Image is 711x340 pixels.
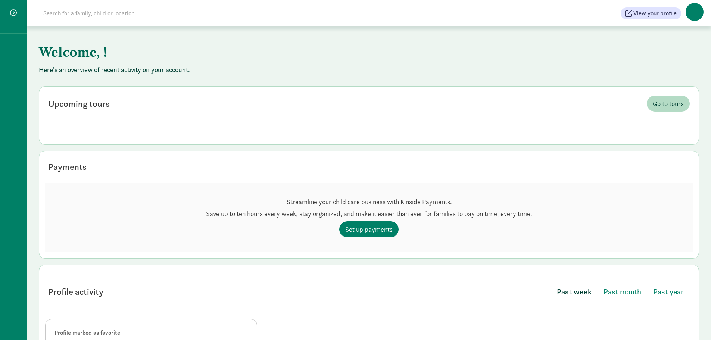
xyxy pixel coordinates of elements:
[54,328,248,337] div: Profile marked as favorite
[39,38,408,65] h1: Welcome, !
[39,6,248,21] input: Search for a family, child or location
[604,286,641,298] span: Past month
[39,65,699,74] p: Here's an overview of recent activity on your account.
[551,283,598,301] button: Past week
[598,283,647,301] button: Past month
[557,286,592,298] span: Past week
[653,286,684,298] span: Past year
[345,224,393,234] span: Set up payments
[653,99,684,109] span: Go to tours
[647,283,690,301] button: Past year
[633,9,677,18] span: View your profile
[48,160,87,174] div: Payments
[206,209,532,218] p: Save up to ten hours every week, stay organized, and make it easier than ever for families to pay...
[621,7,681,19] button: View your profile
[48,285,103,299] div: Profile activity
[48,97,110,110] div: Upcoming tours
[339,221,399,237] a: Set up payments
[647,96,690,112] a: Go to tours
[206,197,532,206] p: Streamline your child care business with Kinside Payments.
